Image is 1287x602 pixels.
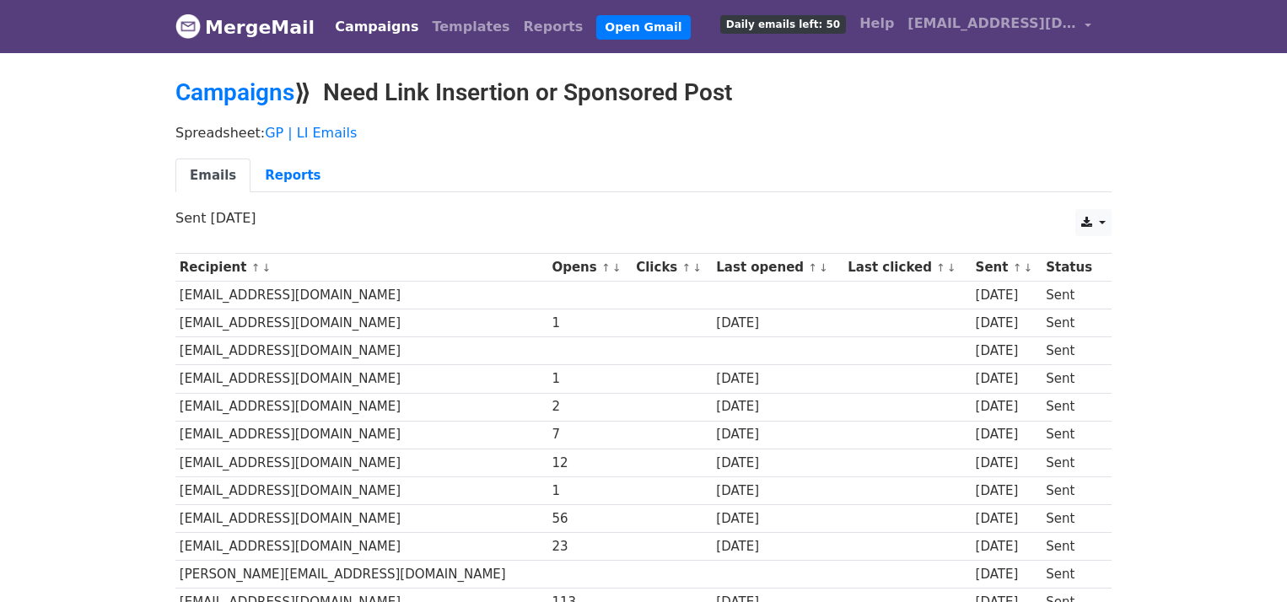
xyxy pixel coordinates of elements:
[976,397,1038,417] div: [DATE]
[1042,309,1102,337] td: Sent
[175,254,548,282] th: Recipient
[976,537,1038,556] div: [DATE]
[1042,561,1102,589] td: Sent
[175,337,548,365] td: [EMAIL_ADDRESS][DOMAIN_NAME]
[1042,393,1102,421] td: Sent
[175,561,548,589] td: [PERSON_NAME][EMAIL_ADDRESS][DOMAIN_NAME]
[1042,533,1102,561] td: Sent
[976,454,1038,473] div: [DATE]
[175,393,548,421] td: [EMAIL_ADDRESS][DOMAIN_NAME]
[976,565,1038,584] div: [DATE]
[596,15,690,40] a: Open Gmail
[901,7,1098,46] a: [EMAIL_ADDRESS][DOMAIN_NAME]
[716,509,839,529] div: [DATE]
[976,425,1038,444] div: [DATE]
[808,261,817,274] a: ↑
[1042,365,1102,393] td: Sent
[175,421,548,449] td: [EMAIL_ADDRESS][DOMAIN_NAME]
[251,261,261,274] a: ↑
[844,254,972,282] th: Last clicked
[1013,261,1022,274] a: ↑
[976,481,1038,501] div: [DATE]
[175,504,548,532] td: [EMAIL_ADDRESS][DOMAIN_NAME]
[612,261,622,274] a: ↓
[552,537,627,556] div: 23
[716,481,839,501] div: [DATE]
[716,314,839,333] div: [DATE]
[175,533,548,561] td: [EMAIL_ADDRESS][DOMAIN_NAME]
[175,365,548,393] td: [EMAIL_ADDRESS][DOMAIN_NAME]
[250,159,335,193] a: Reports
[632,254,712,282] th: Clicks
[936,261,945,274] a: ↑
[552,454,627,473] div: 12
[175,9,315,45] a: MergeMail
[425,10,516,44] a: Templates
[1042,254,1102,282] th: Status
[716,454,839,473] div: [DATE]
[265,125,357,141] a: GP | LI Emails
[819,261,828,274] a: ↓
[175,476,548,504] td: [EMAIL_ADDRESS][DOMAIN_NAME]
[517,10,590,44] a: Reports
[716,397,839,417] div: [DATE]
[692,261,702,274] a: ↓
[1042,476,1102,504] td: Sent
[716,425,839,444] div: [DATE]
[552,314,627,333] div: 1
[972,254,1042,282] th: Sent
[712,254,843,282] th: Last opened
[976,509,1038,529] div: [DATE]
[175,449,548,476] td: [EMAIL_ADDRESS][DOMAIN_NAME]
[261,261,271,274] a: ↓
[175,13,201,39] img: MergeMail logo
[548,254,633,282] th: Opens
[682,261,692,274] a: ↑
[552,369,627,389] div: 1
[1023,261,1032,274] a: ↓
[907,13,1076,34] span: [EMAIL_ADDRESS][DOMAIN_NAME]
[328,10,425,44] a: Campaigns
[175,309,548,337] td: [EMAIL_ADDRESS][DOMAIN_NAME]
[1042,504,1102,532] td: Sent
[716,369,839,389] div: [DATE]
[552,509,627,529] div: 56
[552,481,627,501] div: 1
[853,7,901,40] a: Help
[175,78,294,106] a: Campaigns
[601,261,611,274] a: ↑
[175,124,1112,142] p: Spreadsheet:
[947,261,956,274] a: ↓
[175,209,1112,227] p: Sent [DATE]
[552,397,627,417] div: 2
[175,78,1112,107] h2: ⟫ Need Link Insertion or Sponsored Post
[1042,337,1102,365] td: Sent
[976,369,1038,389] div: [DATE]
[1042,282,1102,309] td: Sent
[175,282,548,309] td: [EMAIL_ADDRESS][DOMAIN_NAME]
[716,537,839,556] div: [DATE]
[976,314,1038,333] div: [DATE]
[175,159,250,193] a: Emails
[976,286,1038,305] div: [DATE]
[552,425,627,444] div: 7
[714,7,853,40] a: Daily emails left: 50
[720,15,846,34] span: Daily emails left: 50
[1042,421,1102,449] td: Sent
[1042,449,1102,476] td: Sent
[976,341,1038,361] div: [DATE]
